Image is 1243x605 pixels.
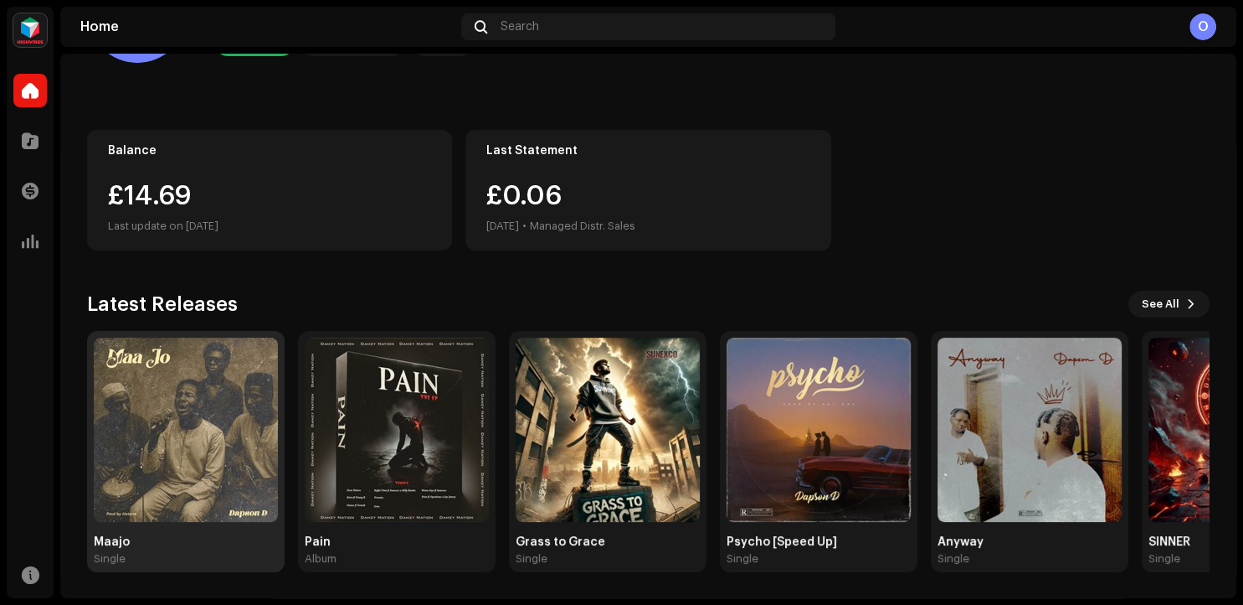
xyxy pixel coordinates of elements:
div: Single [937,552,969,566]
img: 835679ca-f03c-4e9c-8fd2-0e843776f80a [305,338,489,522]
h3: Latest Releases [87,291,238,318]
div: Psycho [Speed Up] [727,535,911,549]
div: Managed Distr. Sales [530,216,635,236]
div: O [1189,13,1216,40]
div: Single [1148,552,1180,566]
div: Single [94,552,126,566]
div: Maajo [94,535,278,549]
div: Grass to Grace [516,535,700,549]
span: Search [501,20,539,34]
img: 052396ef-e045-47cf-9b57-d82aa9ba098b [94,338,278,522]
div: Home [80,20,455,34]
div: Last Statement [486,144,809,158]
div: Single [727,552,758,566]
re-o-card-value: Last Statement [465,130,830,251]
div: • [522,216,526,236]
img: b283155f-02df-499b-996e-4ec020931809 [516,338,700,522]
img: 1834097a-e230-4a86-93ee-573eee791858 [937,338,1122,522]
div: [DATE] [486,216,519,236]
div: Balance [108,144,431,158]
div: Anyway [937,535,1122,549]
div: Album [305,552,336,566]
span: See All [1142,287,1179,321]
img: feab3aad-9b62-475c-8caf-26f15a9573ee [13,13,47,47]
re-o-card-value: Balance [87,130,452,251]
div: Pain [305,535,489,549]
div: Single [516,552,547,566]
div: Last update on [DATE] [108,216,431,236]
img: 32e25017-cb4f-48fb-9999-f0af90984cb8 [727,338,911,522]
button: See All [1128,291,1210,318]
